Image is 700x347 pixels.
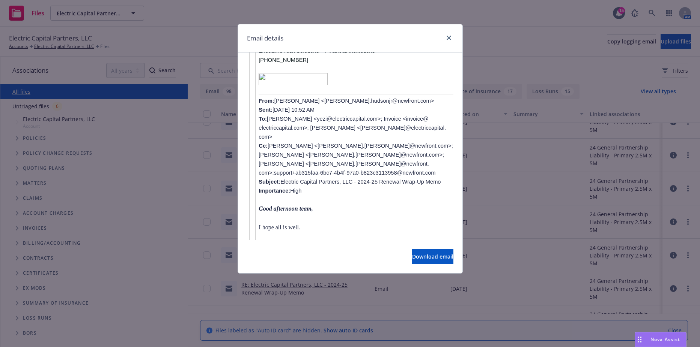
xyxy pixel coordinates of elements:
b: Importance: [259,188,290,194]
span: Good afternoon team, [259,205,313,212]
a: yezi@electriccapital.com [317,116,378,122]
button: Download email [412,249,453,264]
span: Electric Capital Partners, LLC - 2024-25 Renewal Wrap-Up Memo [259,179,441,185]
span: [PERSON_NAME] < >; [PERSON_NAME] < >; [PERSON_NAME] < >; [259,143,453,176]
a: [PERSON_NAME].[PERSON_NAME]@newfront.com [318,143,448,149]
a: [PERSON_NAME].[PERSON_NAME]@newfront.com [309,152,439,158]
b: Cc: [259,143,268,149]
a: support+ab315faa-6bc7-4b4f-97a0-b823c3113958@newfront.com [274,170,436,176]
span: From: [259,98,274,104]
b: To: [259,116,267,122]
b: Sent: [259,107,272,113]
a: close [444,33,453,42]
a: [PERSON_NAME].hudsonjr@newfront.com [324,98,431,104]
span: Nova Assist [650,336,680,343]
span: [PERSON_NAME] < > [274,98,434,104]
h1: Email details [247,33,283,43]
b: Subject: [259,179,280,185]
span: [DATE] 10:52 AM [259,107,315,113]
span: Download email [412,253,453,260]
div: Drag to move [635,332,644,347]
span: [PERSON_NAME] < >; Invoice < >; [PERSON_NAME] < > [259,116,446,140]
span: High [259,188,301,194]
a: [PERSON_NAME].[PERSON_NAME]@newfront.com [259,161,429,176]
span: [PHONE_NUMBER] [259,57,308,63]
span: I hope all is well. [259,224,300,230]
button: Nova Assist [635,332,686,347]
